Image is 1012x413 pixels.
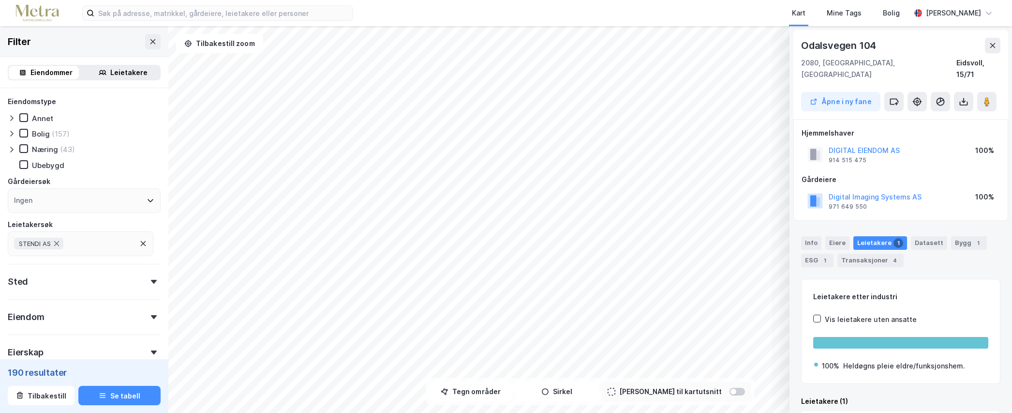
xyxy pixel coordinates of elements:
[32,129,50,138] div: Bolig
[820,256,830,265] div: 1
[843,360,965,372] div: Heldøgns pleie eldre/funksjonshem.
[802,127,1000,139] div: Hjemmelshaver
[8,219,53,230] div: Leietakersøk
[829,203,867,211] div: 971 649 550
[619,386,722,398] div: [PERSON_NAME] til kartutsnitt
[78,386,161,405] button: Se tabell
[8,311,45,323] div: Eiendom
[32,114,53,123] div: Annet
[801,396,1000,407] div: Leietakere (1)
[792,7,805,19] div: Kart
[975,145,994,156] div: 100%
[32,161,64,170] div: Ubebygd
[32,145,58,154] div: Næring
[801,38,878,53] div: Odalsvegen 104
[801,254,833,267] div: ESG
[926,7,981,19] div: [PERSON_NAME]
[813,291,988,303] div: Leietakere etter industri
[15,5,59,22] img: metra-logo.256734c3b2bbffee19d4.png
[964,367,1012,413] div: Kontrollprogram for chat
[829,156,866,164] div: 914 515 475
[52,129,70,138] div: (157)
[975,191,994,203] div: 100%
[176,34,263,53] button: Tilbakestill zoom
[822,360,839,372] div: 100%
[893,238,903,248] div: 1
[951,236,987,250] div: Bygg
[883,7,900,19] div: Bolig
[956,57,1000,80] div: Eidsvoll, 15/71
[827,7,862,19] div: Mine Tags
[964,367,1012,413] iframe: Chat Widget
[853,236,907,250] div: Leietakere
[825,314,917,325] div: Vis leietakere uten ansatte
[8,96,56,107] div: Eiendomstype
[30,67,73,78] div: Eiendommer
[911,236,947,250] div: Datasett
[973,238,983,248] div: 1
[516,382,598,401] button: Sirkel
[14,195,32,206] div: Ingen
[19,240,51,247] span: STENDI AS
[825,236,849,250] div: Eiere
[8,367,161,378] div: 190 resultater
[8,276,28,288] div: Sted
[801,57,956,80] div: 2080, [GEOGRAPHIC_DATA], [GEOGRAPHIC_DATA]
[8,176,50,187] div: Gårdeiersøk
[837,254,904,267] div: Transaksjoner
[801,92,880,111] button: Åpne i ny fane
[8,34,31,49] div: Filter
[801,236,821,250] div: Info
[60,145,75,154] div: (43)
[8,347,43,358] div: Eierskap
[802,174,1000,185] div: Gårdeiere
[430,382,512,401] button: Tegn områder
[94,6,353,20] input: Søk på adresse, matrikkel, gårdeiere, leietakere eller personer
[890,256,900,265] div: 4
[110,67,148,78] div: Leietakere
[8,386,74,405] button: Tilbakestill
